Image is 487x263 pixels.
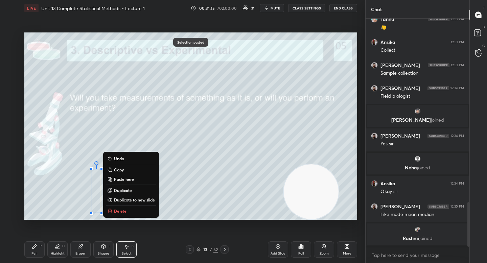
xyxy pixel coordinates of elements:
[451,17,464,21] div: 12:33 PM
[371,62,378,69] img: d927ead1100745ec8176353656eda1f8.jpg
[371,203,378,210] img: d927ead1100745ec8176353656eda1f8.jpg
[106,186,156,194] button: Duplicate
[114,188,132,193] p: Duplicate
[114,197,155,202] p: Duplicate to new slide
[62,244,65,248] div: H
[417,164,430,171] span: joined
[380,181,395,187] h6: Ansika
[271,252,285,255] div: Add Slide
[414,156,421,162] img: default.png
[450,182,464,186] div: 12:34 PM
[343,252,351,255] div: More
[371,16,378,23] img: bda48cfc8d5c48859e9a62742aa92501.jpg
[75,252,86,255] div: Eraser
[366,0,387,18] p: Chat
[427,134,449,138] img: 4P8fHbbgJtejmAAAAAElFTkSuQmCC
[106,154,156,163] button: Undo
[114,167,124,172] p: Copy
[371,39,378,46] img: 3
[450,205,464,209] div: 12:35 PM
[114,208,126,214] p: Delete
[210,247,212,252] div: /
[427,86,449,90] img: 4P8fHbbgJtejmAAAAAElFTkSuQmCC
[419,235,433,241] span: joined
[450,134,464,138] div: 12:34 PM
[414,108,421,115] img: 3
[177,41,204,44] p: Selection pasted
[414,226,421,233] img: 4f3e3b144f804bf9a5f8b0d4174a7928.jpg
[298,252,304,255] div: Poll
[431,117,444,123] span: joined
[106,166,156,174] button: Copy
[122,252,132,255] div: Select
[380,24,464,31] div: 👋
[106,175,156,183] button: Paste here
[380,141,464,147] div: Yes sir
[371,85,378,92] img: d927ead1100745ec8176353656eda1f8.jpg
[427,205,449,209] img: 4P8fHbbgJtejmAAAAAElFTkSuQmCC
[451,40,464,44] div: 12:33 PM
[428,63,449,67] img: 4P8fHbbgJtejmAAAAAElFTkSuQmCC
[380,47,464,54] div: Collect
[109,244,111,248] div: L
[114,176,134,182] p: Paste here
[213,246,218,253] div: 62
[371,165,464,170] p: Neha
[371,180,378,187] img: 3
[483,24,485,29] p: D
[380,85,420,91] h6: [PERSON_NAME]
[482,43,485,48] p: G
[366,19,469,247] div: grid
[483,5,485,10] p: T
[380,204,420,210] h6: [PERSON_NAME]
[450,86,464,90] div: 12:34 PM
[371,133,378,139] img: d927ead1100745ec8176353656eda1f8.jpg
[380,211,464,218] div: Like mode mean median
[380,93,464,100] div: Field biologist
[380,133,420,139] h6: [PERSON_NAME]
[371,236,464,241] p: Rashmi
[106,196,156,204] button: Duplicate to new slide
[380,16,394,22] h6: Tannu
[320,252,329,255] div: Zoom
[251,6,254,10] div: 21
[271,6,280,10] span: mute
[380,70,464,77] div: Sample collection
[380,62,420,68] h6: [PERSON_NAME]
[202,247,209,252] div: 13
[451,63,464,67] div: 12:33 PM
[329,4,357,12] button: End Class
[51,252,65,255] div: Highlight
[24,4,39,12] div: LIVE
[132,244,134,248] div: S
[380,188,464,195] div: Okay sir
[41,5,145,11] h4: Unit 13 Complete Statistical Methods - Lecture 1
[260,4,284,12] button: mute
[31,252,38,255] div: Pen
[288,4,325,12] button: CLASS SETTINGS
[106,207,156,215] button: Delete
[428,17,449,21] img: 4P8fHbbgJtejmAAAAAElFTkSuQmCC
[40,244,42,248] div: P
[114,156,124,161] p: Undo
[371,117,464,123] p: [PERSON_NAME]
[380,39,395,45] h6: Ansika
[98,252,109,255] div: Shapes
